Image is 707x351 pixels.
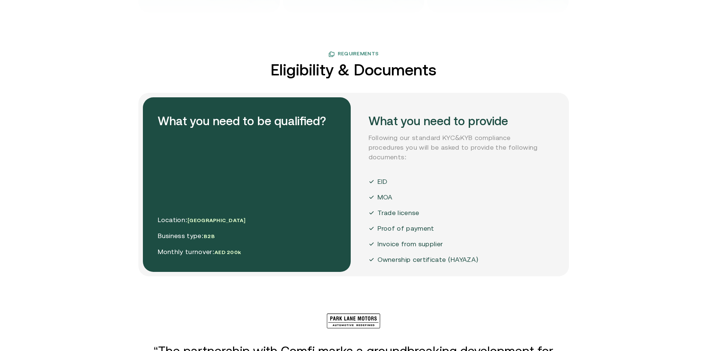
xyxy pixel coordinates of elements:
[369,112,547,130] h2: What you need to provide
[369,133,547,162] p: Following our standard KYC&KYB compliance procedures you will be asked to provide the following d...
[327,313,380,328] img: Bevarabia
[328,51,335,57] img: benefit
[271,62,436,78] h2: Eligibility & Documents
[369,194,374,200] img: Moa
[377,192,393,202] p: MOA
[187,217,245,223] span: [GEOGRAPHIC_DATA]
[377,239,443,249] p: Invoice from supplier
[158,112,326,130] h2: What you need to be qualified?
[369,210,374,216] img: Moa
[338,50,379,59] span: Requirements
[369,179,374,185] img: Moa
[215,249,241,255] span: AED 200k
[369,257,374,263] img: Moa
[377,224,434,233] p: Proof of payment
[377,177,387,186] p: EID
[369,241,374,247] img: Moa
[204,233,215,239] span: B2B
[377,255,479,264] p: Ownership certificate (HAYAZA)
[158,215,246,225] p: Location:
[158,231,246,241] p: Business type:
[377,208,419,218] p: Trade license
[158,247,246,257] p: Monthly turnover:
[369,225,374,231] img: Moa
